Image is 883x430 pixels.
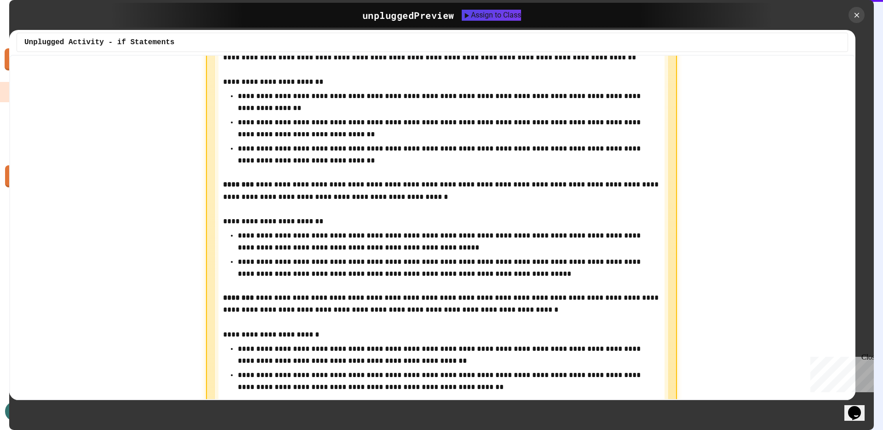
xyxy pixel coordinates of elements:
iframe: chat widget [807,353,874,392]
button: Assign to Class [462,10,521,21]
div: unplugged Preview [362,8,454,22]
iframe: chat widget [844,393,874,421]
div: Chat with us now!Close [4,4,63,58]
span: Unplugged Activity - if Statements [24,37,174,48]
